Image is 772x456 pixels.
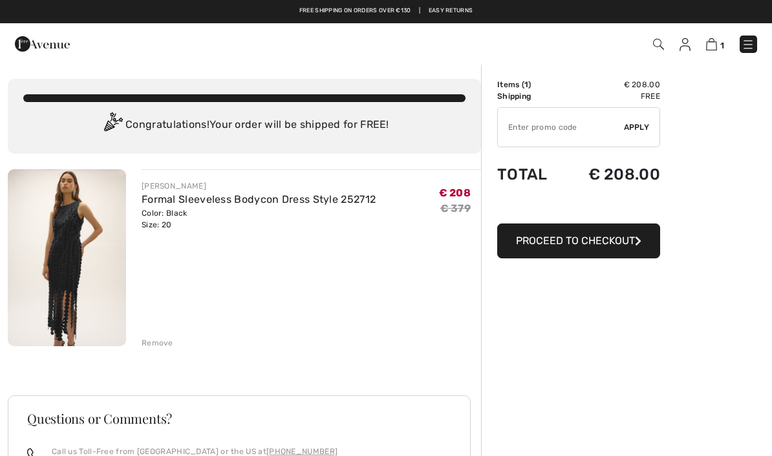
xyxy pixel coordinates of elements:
[564,152,660,196] td: € 208.00
[142,193,376,205] a: Formal Sleeveless Bodycon Dress Style 252712
[706,38,717,50] img: Shopping Bag
[15,31,70,57] img: 1ère Avenue
[439,187,471,199] span: € 208
[23,112,466,138] div: Congratulations! Your order will be shipped for FREE!
[142,180,376,192] div: [PERSON_NAME]
[8,169,126,346] img: Formal Sleeveless Bodycon Dress Style 252712
[497,90,564,102] td: Shipping
[497,79,564,90] td: Items ( )
[142,207,376,231] div: Color: Black Size: 20
[299,6,411,16] a: Free shipping on orders over €130
[564,79,660,90] td: € 208.00
[497,223,660,258] button: Proceed to Checkout
[706,36,724,52] a: 1
[564,90,660,102] td: Free
[429,6,473,16] a: Easy Returns
[27,412,451,425] h3: Questions or Comments?
[497,196,660,219] iframe: PayPal
[266,447,338,456] a: [PHONE_NUMBER]
[742,38,755,51] img: Menu
[720,41,724,50] span: 1
[680,38,691,51] img: My Info
[653,39,664,50] img: Search
[516,234,635,247] span: Proceed to Checkout
[419,6,420,16] span: |
[142,337,173,349] div: Remove
[440,202,471,214] s: € 379
[100,112,125,138] img: Congratulation2.svg
[497,152,564,196] td: Total
[498,108,624,147] input: Promo code
[624,121,650,133] span: Apply
[524,80,528,89] span: 1
[15,37,70,49] a: 1ère Avenue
